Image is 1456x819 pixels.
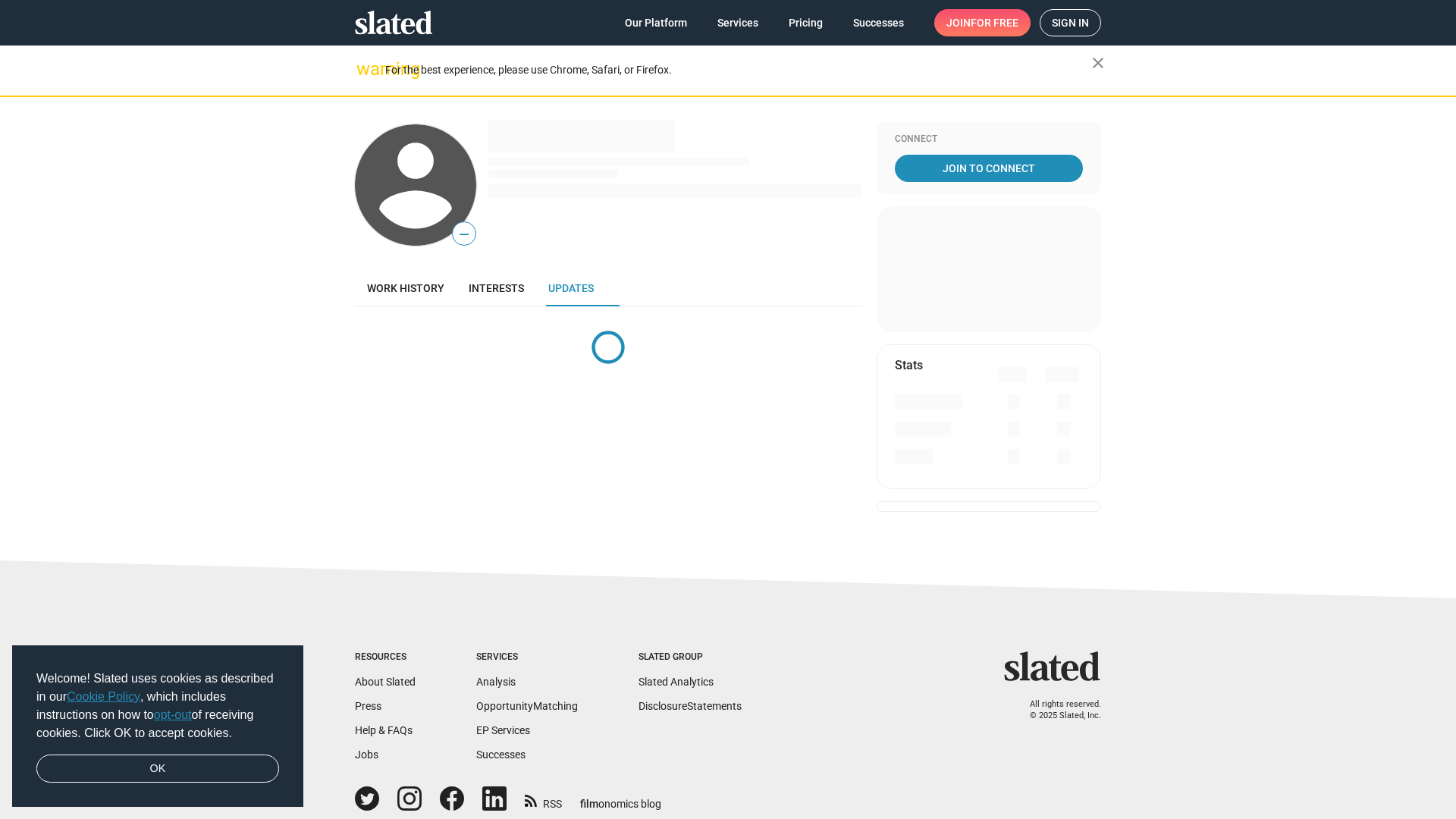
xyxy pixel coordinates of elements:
a: Press [355,700,381,712]
a: About Slated [355,676,416,688]
div: Slated Group [639,651,742,664]
span: Join [946,9,1018,36]
div: Resources [355,651,416,664]
a: DisclosureStatements [639,700,742,712]
mat-icon: close [1089,54,1107,72]
a: OpportunityMatching [476,700,578,712]
a: Cookie Policy [67,690,140,703]
a: RSS [525,788,562,811]
a: Work history [355,270,457,306]
span: Join To Connect [898,155,1080,182]
span: Our Platform [625,9,687,36]
span: Successes [853,9,904,36]
span: film [580,798,598,810]
span: Welcome! Slated uses cookies as described in our , which includes instructions on how to of recei... [36,670,279,742]
a: dismiss cookie message [36,755,279,783]
a: Sign in [1040,9,1101,36]
span: for free [971,9,1018,36]
a: Jobs [355,748,378,761]
span: Pricing [789,9,823,36]
a: Our Platform [613,9,699,36]
a: Analysis [476,676,516,688]
a: Joinfor free [934,9,1031,36]
span: Services [717,9,758,36]
div: cookieconsent [12,645,303,808]
a: filmonomics blog [580,785,661,811]
a: Join To Connect [895,155,1083,182]
div: Connect [895,133,1083,146]
a: Help & FAQs [355,724,413,736]
mat-icon: warning [356,60,375,78]
span: Work history [367,282,444,294]
a: Slated Analytics [639,676,714,688]
a: Updates [536,270,606,306]
span: — [453,224,475,244]
mat-card-title: Stats [895,357,923,373]
p: All rights reserved. © 2025 Slated, Inc. [1014,699,1101,721]
span: Interests [469,282,524,294]
span: Updates [548,282,594,294]
a: Services [705,9,770,36]
a: Pricing [777,9,835,36]
a: opt-out [154,708,192,721]
div: For the best experience, please use Chrome, Safari, or Firefox. [385,60,1092,80]
a: Interests [457,270,536,306]
a: Successes [841,9,916,36]
div: Services [476,651,578,664]
a: EP Services [476,724,530,736]
span: Sign in [1052,10,1089,36]
a: Successes [476,748,526,761]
